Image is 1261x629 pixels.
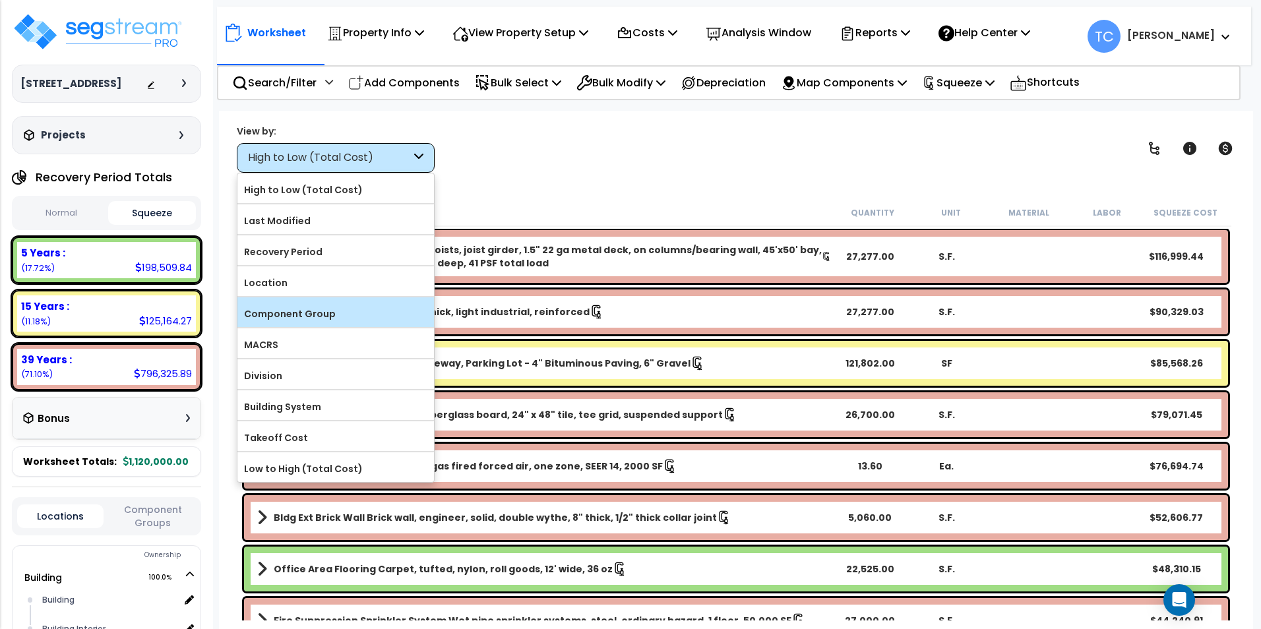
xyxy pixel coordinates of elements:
[851,208,894,218] small: Quantity
[237,304,434,324] label: Component Group
[237,335,434,355] label: MACRS
[341,67,467,98] div: Add Components
[135,260,192,274] div: 198,509.84
[274,357,691,370] b: Site Asphalt Paving Asphalt Driveway, Parking Lot - 4" Bituminous Paving, 6" Gravel
[908,250,985,263] div: S.F.
[38,413,70,425] h3: Bonus
[832,460,908,473] div: 13.60
[237,366,434,386] label: Division
[274,614,791,627] b: Fire Suppression Sprinkler System Wet pipe sprinkler systems, steel, ordinary hazard, 1 floor, 50...
[23,455,117,468] span: Worksheet Totals:
[1138,460,1214,473] div: $76,694.74
[237,125,435,138] div: View by:
[257,560,832,578] a: Assembly Title
[12,12,183,51] img: logo_pro_r.png
[257,243,832,270] a: Assembly Title
[832,357,908,370] div: 121,802.00
[237,242,434,262] label: Recovery Period
[617,24,677,42] p: Costs
[781,74,907,92] p: Map Components
[274,243,822,270] b: Bldg Roof Structure Roof, steel joists, joist girder, 1.5" 22 ga metal deck, on columns/bearing w...
[941,208,961,218] small: Unit
[1163,584,1195,616] div: Open Intercom Messenger
[248,150,411,165] div: High to Low (Total Cost)
[840,24,910,42] p: Reports
[832,562,908,576] div: 22,525.00
[832,250,908,263] div: 27,277.00
[908,511,985,524] div: S.F.
[832,614,908,627] div: 27,000.00
[274,460,663,473] b: HVAC Heating/cooling system , gas fired forced air, one zone, SEER 14, 2000 SF
[21,316,51,327] small: (11.18%)
[1138,614,1214,627] div: $44,240.91
[832,408,908,421] div: 26,700.00
[673,67,773,98] div: Depreciation
[1138,305,1214,318] div: $90,329.03
[274,511,717,524] b: Bldg Ext Brick Wall Brick wall, engineer, solid, double wythe, 8" thick, 1/2" thick collar joint
[237,397,434,417] label: Building System
[247,24,306,42] p: Worksheet
[832,305,908,318] div: 27,277.00
[17,202,105,225] button: Normal
[908,357,985,370] div: SF
[1138,250,1214,263] div: $116,999.44
[1153,208,1217,218] small: Squeeze Cost
[908,460,985,473] div: Ea.
[39,547,200,563] div: Ownership
[257,457,832,475] a: Assembly Title
[1093,208,1121,218] small: Labor
[257,303,832,321] a: Assembly Title
[1002,67,1087,99] div: Shortcuts
[21,262,55,274] small: (17.72%)
[1138,562,1214,576] div: $48,310.15
[274,562,613,576] b: Office Area Flooring Carpet, tufted, nylon, roll goods, 12' wide, 36 oz
[257,508,832,527] a: Assembly Title
[274,408,723,421] b: Ceiling Acoustic ceilings, 5/8" fiberglass board, 24" x 48" tile, tee grid, suspended support
[1138,511,1214,524] div: $52,606.77
[938,24,1030,42] p: Help Center
[681,74,766,92] p: Depreciation
[232,74,317,92] p: Search/Filter
[922,74,995,92] p: Squeeze
[148,570,183,585] span: 100.0%
[452,24,588,42] p: View Property Setup
[348,74,460,92] p: Add Components
[257,405,832,424] a: Assembly Title
[908,408,985,421] div: S.F.
[134,367,192,380] div: 796,325.89
[123,455,189,468] b: 1,120,000.00
[257,354,832,373] a: Assembly Title
[17,504,104,528] button: Locations
[908,614,985,627] div: S.F.
[21,353,72,367] b: 39 Years :
[1138,408,1214,421] div: $79,071.45
[237,211,434,231] label: Last Modified
[36,171,172,184] h4: Recovery Period Totals
[1008,208,1049,218] small: Material
[475,74,561,92] p: Bulk Select
[706,24,811,42] p: Analysis Window
[908,305,985,318] div: S.F.
[21,299,69,313] b: 15 Years :
[237,459,434,479] label: Low to High (Total Cost)
[237,428,434,448] label: Takeoff Cost
[139,314,192,328] div: 125,164.27
[110,502,196,530] button: Component Groups
[832,511,908,524] div: 5,060.00
[1138,357,1214,370] div: $85,568.26
[237,180,434,200] label: High to Low (Total Cost)
[21,246,65,260] b: 5 Years :
[108,201,196,225] button: Squeeze
[41,129,86,142] h3: Projects
[1088,20,1121,53] span: TC
[327,24,424,42] p: Property Info
[1127,28,1215,42] b: [PERSON_NAME]
[21,369,53,380] small: (71.10%)
[237,273,434,293] label: Location
[24,571,62,584] a: Building 100.0%
[20,77,121,90] h3: [STREET_ADDRESS]
[1010,73,1080,92] p: Shortcuts
[576,74,665,92] p: Bulk Modify
[908,562,985,576] div: S.F.
[39,592,179,608] div: Building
